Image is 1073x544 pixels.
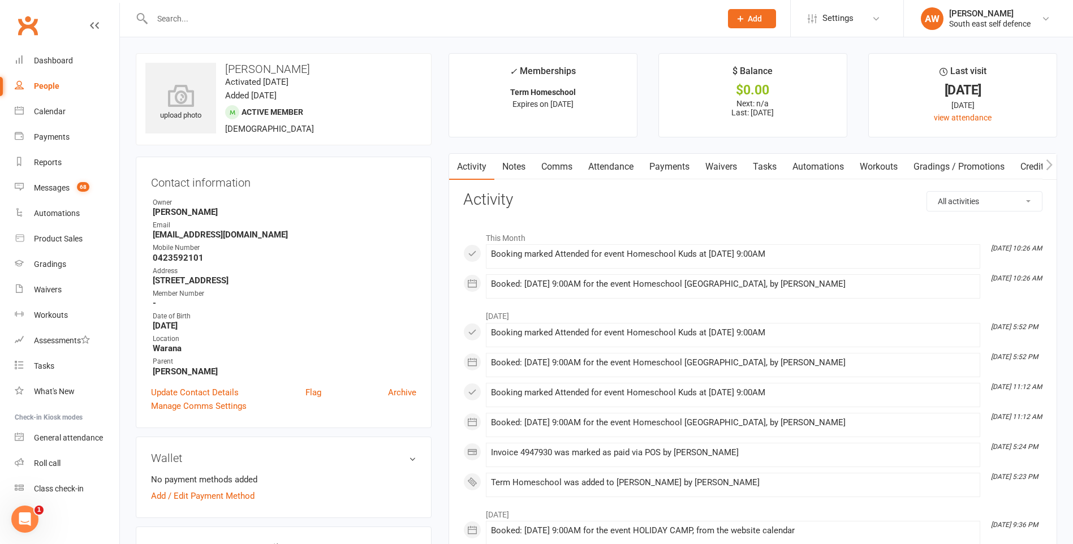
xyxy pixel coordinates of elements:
a: Class kiosk mode [15,476,119,502]
span: [DEMOGRAPHIC_DATA] [225,124,314,134]
input: Search... [149,11,713,27]
a: General attendance kiosk mode [15,425,119,451]
a: Flag [305,386,321,399]
i: ✓ [510,66,517,77]
div: Date of Birth [153,311,416,322]
div: Email [153,220,416,231]
strong: 0423592101 [153,253,416,263]
strong: [PERSON_NAME] [153,366,416,377]
div: Booking marked Attended for event Homeschool Kuds at [DATE] 9:00AM [491,388,975,398]
i: [DATE] 11:12 AM [991,413,1042,421]
a: Comms [533,154,580,180]
li: No payment methods added [151,473,416,486]
i: [DATE] 5:52 PM [991,323,1038,331]
span: Add [748,14,762,23]
strong: Term Homeschool [510,88,576,97]
time: Activated [DATE] [225,77,288,87]
a: Tasks [15,353,119,379]
div: Booked: [DATE] 9:00AM for the event HOLIDAY CAMP, from the website calendar [491,526,975,536]
i: [DATE] 10:26 AM [991,244,1042,252]
i: [DATE] 11:12 AM [991,383,1042,391]
strong: [PERSON_NAME] [153,207,416,217]
div: General attendance [34,433,103,442]
a: Tasks [745,154,785,180]
a: Payments [15,124,119,150]
a: Notes [494,154,533,180]
strong: - [153,298,416,308]
strong: Warana [153,343,416,353]
div: Mobile Number [153,243,416,253]
strong: [DATE] [153,321,416,331]
div: Term Homeschool was added to [PERSON_NAME] by [PERSON_NAME] [491,478,975,487]
div: Member Number [153,288,416,299]
li: [DATE] [463,304,1042,322]
div: Booked: [DATE] 9:00AM for the event Homeschool [GEOGRAPHIC_DATA], by [PERSON_NAME] [491,279,975,289]
a: Automations [15,201,119,226]
h3: Wallet [151,452,416,464]
a: Messages 68 [15,175,119,201]
div: Class check-in [34,484,84,493]
p: Next: n/a Last: [DATE] [669,99,837,117]
li: This Month [463,226,1042,244]
button: Add [728,9,776,28]
span: 68 [77,182,89,192]
a: Roll call [15,451,119,476]
h3: Activity [463,191,1042,209]
div: Reports [34,158,62,167]
div: [DATE] [879,84,1046,96]
a: Add / Edit Payment Method [151,489,255,503]
div: Roll call [34,459,61,468]
li: [DATE] [463,503,1042,521]
a: Workouts [15,303,119,328]
div: Memberships [510,64,576,85]
div: Booking marked Attended for event Homeschool Kuds at [DATE] 9:00AM [491,249,975,259]
a: What's New [15,379,119,404]
a: view attendance [934,113,992,122]
div: $ Balance [732,64,773,84]
i: [DATE] 5:23 PM [991,473,1038,481]
a: Automations [785,154,852,180]
div: South east self defence [949,19,1031,29]
i: [DATE] 9:36 PM [991,521,1038,529]
div: Booked: [DATE] 9:00AM for the event Homeschool [GEOGRAPHIC_DATA], by [PERSON_NAME] [491,358,975,368]
div: Waivers [34,285,62,294]
h3: [PERSON_NAME] [145,63,422,75]
strong: [STREET_ADDRESS] [153,275,416,286]
i: [DATE] 5:52 PM [991,353,1038,361]
h3: Contact information [151,172,416,189]
time: Added [DATE] [225,90,277,101]
a: Payments [641,154,697,180]
a: Reports [15,150,119,175]
a: Workouts [852,154,906,180]
div: Workouts [34,310,68,320]
span: Active member [242,107,303,116]
a: Update Contact Details [151,386,239,399]
div: $0.00 [669,84,837,96]
a: Waivers [15,277,119,303]
div: Booking marked Attended for event Homeschool Kuds at [DATE] 9:00AM [491,328,975,338]
div: [PERSON_NAME] [949,8,1031,19]
div: Messages [34,183,70,192]
a: Waivers [697,154,745,180]
div: AW [921,7,943,30]
div: Parent [153,356,416,367]
span: Expires on [DATE] [512,100,574,109]
i: [DATE] 5:24 PM [991,443,1038,451]
span: Settings [822,6,854,31]
div: [DATE] [879,99,1046,111]
span: 1 [35,506,44,515]
div: What's New [34,387,75,396]
a: Dashboard [15,48,119,74]
a: Calendar [15,99,119,124]
iframe: Intercom live chat [11,506,38,533]
a: Product Sales [15,226,119,252]
div: Address [153,266,416,277]
div: Owner [153,197,416,208]
a: People [15,74,119,99]
div: Payments [34,132,70,141]
a: Attendance [580,154,641,180]
div: Dashboard [34,56,73,65]
a: Activity [449,154,494,180]
a: Archive [388,386,416,399]
i: [DATE] 10:26 AM [991,274,1042,282]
